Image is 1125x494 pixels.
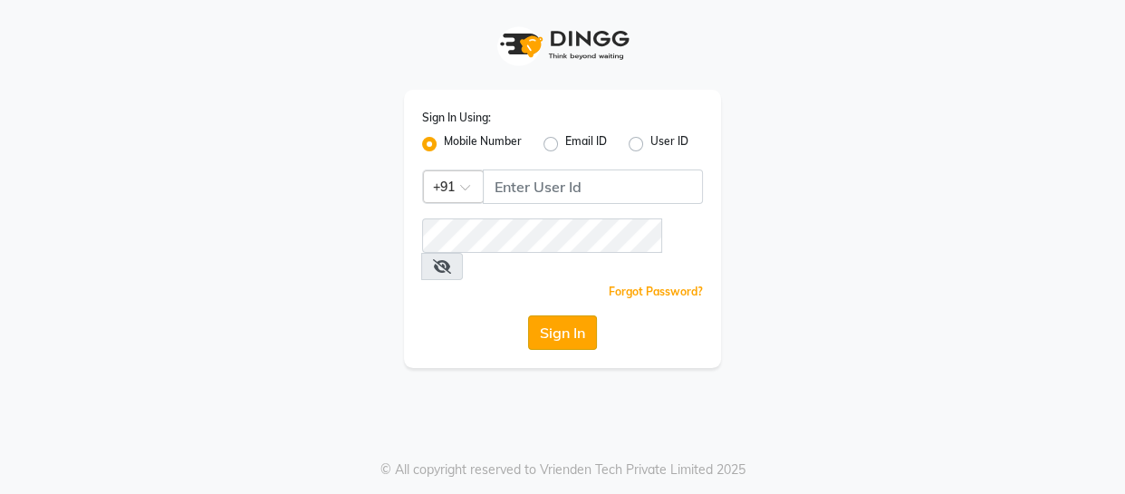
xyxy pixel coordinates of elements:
input: Username [483,170,703,204]
button: Sign In [528,315,597,350]
label: User ID [650,133,688,155]
a: Forgot Password? [609,285,703,298]
input: Username [422,218,662,253]
label: Sign In Using: [422,110,491,126]
label: Mobile Number [444,133,522,155]
label: Email ID [565,133,607,155]
img: logo1.svg [490,18,635,72]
